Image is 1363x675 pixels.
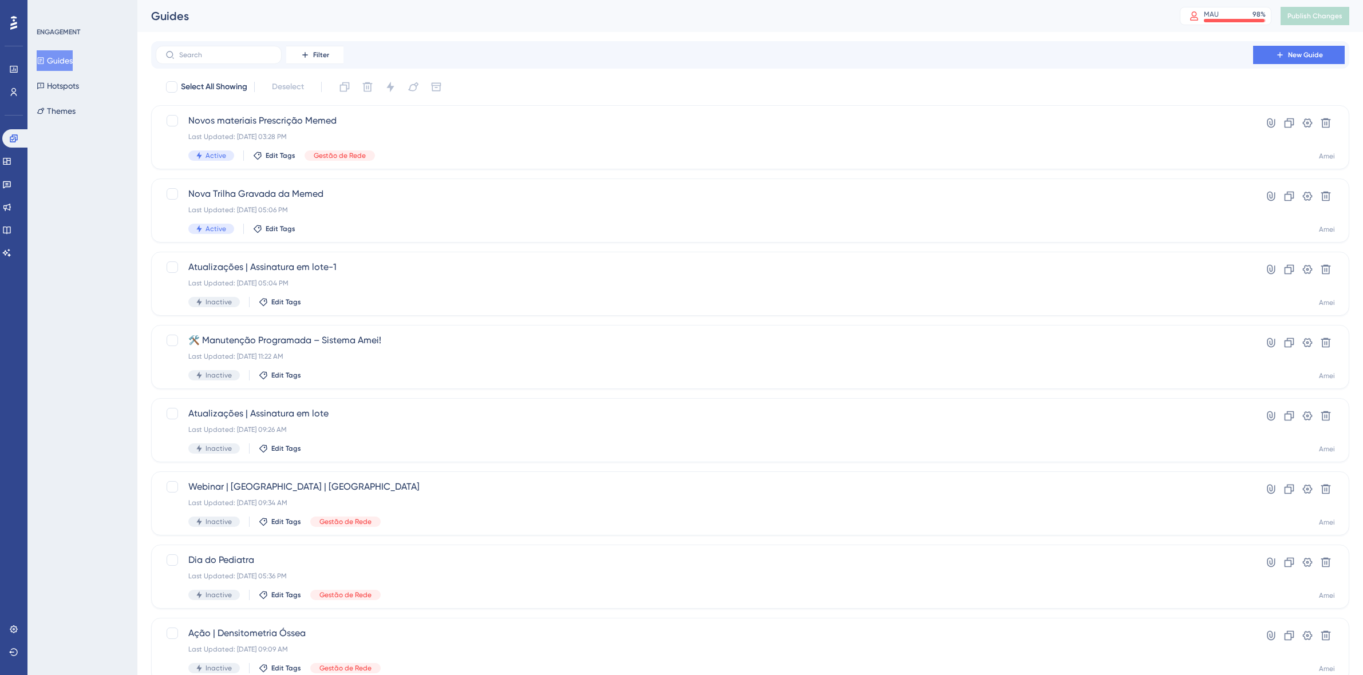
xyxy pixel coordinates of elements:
[206,371,232,380] span: Inactive
[37,101,76,121] button: Themes
[188,260,1220,274] span: Atualizações | Assinatura em lote-1
[266,151,295,160] span: Edit Tags
[271,664,301,673] span: Edit Tags
[1319,518,1335,527] div: Amei
[253,151,295,160] button: Edit Tags
[37,27,80,37] div: ENGAGEMENT
[188,407,1220,420] span: Atualizações | Assinatura em lote
[188,626,1220,640] span: Ação | Densitometria Óssea
[37,76,79,96] button: Hotspots
[188,498,1220,507] div: Last Updated: [DATE] 09:34 AM
[188,480,1220,494] span: Webinar | [GEOGRAPHIC_DATA] | [GEOGRAPHIC_DATA]
[271,444,301,453] span: Edit Tags
[188,425,1220,434] div: Last Updated: [DATE] 09:26 AM
[319,590,372,599] span: Gestão de Rede
[1253,46,1345,64] button: New Guide
[259,297,301,307] button: Edit Tags
[188,279,1220,288] div: Last Updated: [DATE] 05:04 PM
[179,51,272,59] input: Search
[206,224,226,233] span: Active
[314,151,366,160] span: Gestão de Rede
[206,151,226,160] span: Active
[188,645,1220,654] div: Last Updated: [DATE] 09:09 AM
[271,590,301,599] span: Edit Tags
[188,114,1220,128] span: Novos materiais Prescrição Memed
[1204,10,1219,19] div: MAU
[1319,664,1335,673] div: Amei
[313,50,329,59] span: Filter
[181,80,247,94] span: Select All Showing
[259,371,301,380] button: Edit Tags
[1319,371,1335,380] div: Amei
[259,590,301,599] button: Edit Tags
[319,517,372,526] span: Gestão de Rede
[259,664,301,673] button: Edit Tags
[1288,50,1323,59] span: New Guide
[188,205,1220,215] div: Last Updated: [DATE] 05:06 PM
[1319,444,1335,454] div: Amei
[1319,298,1335,307] div: Amei
[206,444,232,453] span: Inactive
[266,224,295,233] span: Edit Tags
[319,664,372,673] span: Gestão de Rede
[1319,152,1335,161] div: Amei
[188,571,1220,581] div: Last Updated: [DATE] 05:36 PM
[206,664,232,673] span: Inactive
[188,132,1220,141] div: Last Updated: [DATE] 03:28 PM
[259,444,301,453] button: Edit Tags
[271,371,301,380] span: Edit Tags
[1287,11,1342,21] span: Publish Changes
[259,517,301,526] button: Edit Tags
[188,352,1220,361] div: Last Updated: [DATE] 11:22 AM
[262,77,314,97] button: Deselect
[272,80,304,94] span: Deselect
[271,517,301,526] span: Edit Tags
[206,297,232,307] span: Inactive
[188,333,1220,347] span: 🛠️ Manutenção Programada – Sistema Amei!
[188,553,1220,567] span: Dia do Pediatra
[1319,225,1335,234] div: Amei
[1253,10,1266,19] div: 98 %
[286,46,343,64] button: Filter
[188,187,1220,201] span: Nova Trilha Gravada da Memed
[1281,7,1349,25] button: Publish Changes
[151,8,1151,24] div: Guides
[1319,591,1335,600] div: Amei
[253,224,295,233] button: Edit Tags
[37,50,73,71] button: Guides
[206,517,232,526] span: Inactive
[206,590,232,599] span: Inactive
[271,297,301,307] span: Edit Tags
